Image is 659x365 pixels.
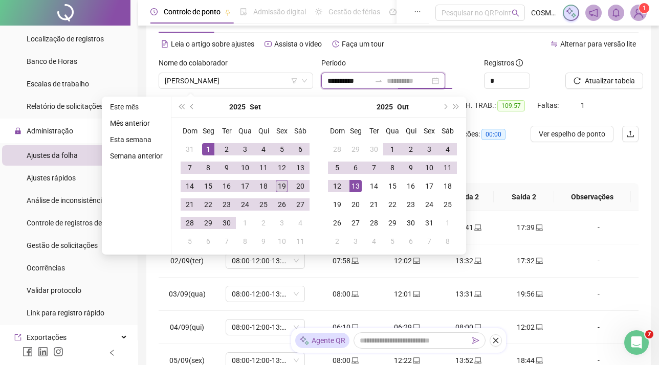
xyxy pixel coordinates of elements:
[250,97,261,117] button: month panel
[184,180,196,192] div: 14
[253,8,306,16] span: Admissão digital
[181,232,199,250] td: 2025-10-05
[181,140,199,158] td: 2025-08-31
[27,102,103,110] span: Relatório de solicitações
[377,97,393,117] button: year panel
[568,255,629,266] div: -
[276,198,288,211] div: 26
[420,158,438,177] td: 2025-10-10
[294,180,306,192] div: 20
[274,40,322,48] span: Assista o vídeo
[276,143,288,155] div: 5
[631,5,646,20] img: 74037
[27,196,109,204] span: Análise de inconsistências
[276,235,288,247] div: 10
[254,158,273,177] td: 2025-09-11
[349,143,362,155] div: 29
[221,198,233,211] div: 23
[384,322,429,333] div: 06:29
[175,97,187,117] button: super-prev-year
[328,158,346,177] td: 2025-10-05
[368,198,380,211] div: 21
[438,122,457,140] th: Sáb
[442,217,454,229] div: 1
[257,143,270,155] div: 4
[484,57,523,69] span: Registros
[27,174,76,182] span: Ajustes rápidos
[535,257,543,264] span: laptop
[184,235,196,247] div: 5
[299,335,310,346] img: sparkle-icon.fc2bf0ac1784a2077858766a79e2daf3.svg
[27,57,77,65] span: Banco de Horas
[236,232,254,250] td: 2025-10-08
[516,59,523,66] span: info-circle
[446,322,491,333] div: 08:00
[350,324,359,331] span: laptop
[27,241,98,249] span: Gestão de solicitações
[239,235,251,247] div: 8
[423,180,435,192] div: 17
[386,217,399,229] div: 29
[554,183,631,211] th: Observações
[383,177,402,195] td: 2025-10-15
[405,180,417,192] div: 16
[291,214,310,232] td: 2025-10-04
[217,195,236,214] td: 2025-09-23
[323,322,368,333] div: 06:10
[383,122,402,140] th: Qua
[161,40,168,48] span: file-text
[507,255,552,266] div: 17:32
[402,177,420,195] td: 2025-10-16
[276,162,288,174] div: 12
[171,40,254,48] span: Leia o artigo sobre ajustes
[565,73,643,89] button: Atualizar tabela
[187,97,198,117] button: prev-year
[365,232,383,250] td: 2025-11-04
[442,235,454,247] div: 8
[257,217,270,229] div: 2
[236,158,254,177] td: 2025-09-10
[273,177,291,195] td: 2025-09-19
[349,217,362,229] div: 27
[365,177,383,195] td: 2025-10-14
[442,162,454,174] div: 11
[328,8,380,16] span: Gestão de férias
[342,40,384,48] span: Faça um tour
[442,180,454,192] div: 18
[562,191,623,202] span: Observações
[254,122,273,140] th: Qui
[349,162,362,174] div: 6
[383,232,402,250] td: 2025-11-05
[507,288,552,300] div: 19:56
[236,140,254,158] td: 2025-09-03
[446,128,518,140] div: Quitações:
[315,8,322,15] span: sun
[217,140,236,158] td: 2025-09-02
[328,140,346,158] td: 2025-09-28
[323,255,368,266] div: 07:58
[438,195,457,214] td: 2025-10-25
[420,214,438,232] td: 2025-10-31
[420,232,438,250] td: 2025-11-07
[169,290,206,298] span: 03/09(qua)
[507,322,552,333] div: 12:02
[497,100,525,111] span: 109:57
[291,140,310,158] td: 2025-09-06
[346,177,365,195] td: 2025-10-13
[184,162,196,174] div: 7
[291,177,310,195] td: 2025-09-20
[331,198,343,211] div: 19
[294,217,306,229] div: 4
[346,158,365,177] td: 2025-10-06
[386,235,399,247] div: 5
[221,217,233,229] div: 30
[389,8,397,15] span: dashboard
[438,158,457,177] td: 2025-10-11
[331,143,343,155] div: 28
[442,198,454,211] div: 25
[365,195,383,214] td: 2025-10-21
[402,122,420,140] th: Qui
[574,77,581,84] span: reload
[217,232,236,250] td: 2025-10-07
[239,198,251,211] div: 24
